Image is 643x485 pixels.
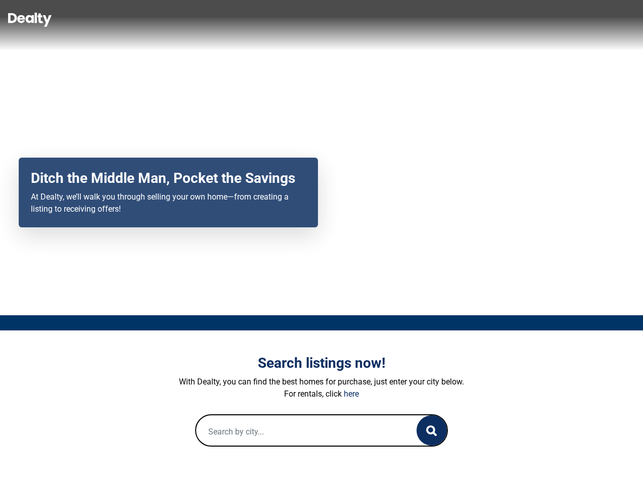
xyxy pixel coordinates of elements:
a: here [344,389,359,399]
h2: Ditch the Middle Man, Pocket the Savings [31,170,306,187]
img: Dealty - Buy, Sell & Rent Homes [8,13,52,27]
p: For rentals, click [41,388,602,400]
input: Search by city... [196,415,396,448]
p: With Dealty, you can find the best homes for purchase, just enter your city below. [41,376,602,388]
iframe: Intercom live chat [609,451,633,475]
h3: Search listings now! [41,355,602,372]
p: At Dealty, we’ll walk you through selling your own home—from creating a listing to receiving offers! [31,191,306,215]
